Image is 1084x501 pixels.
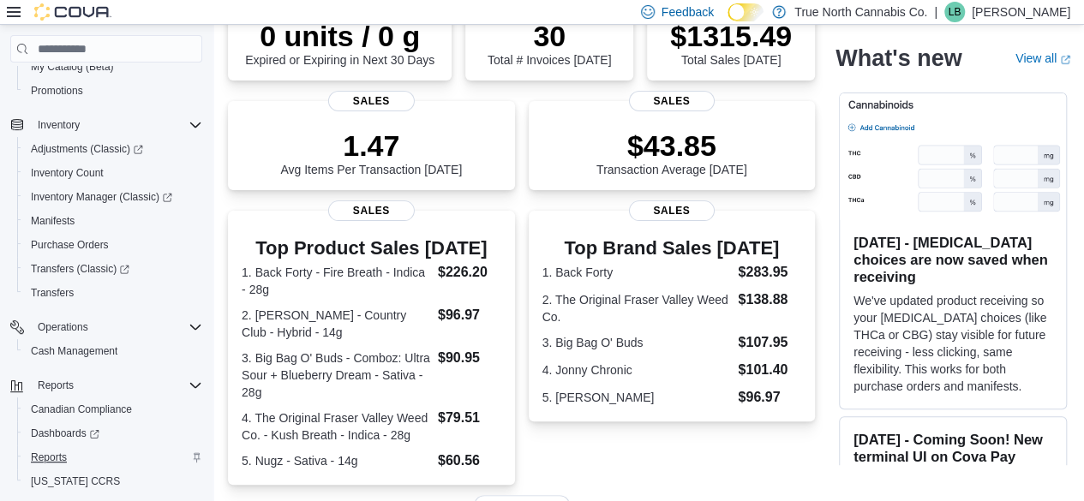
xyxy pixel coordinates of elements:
div: Lori Burns [944,2,965,22]
a: Inventory Manager (Classic) [24,187,179,207]
svg: External link [1060,54,1070,64]
dt: 5. [PERSON_NAME] [542,389,732,406]
span: Inventory Manager (Classic) [24,187,202,207]
dd: $138.88 [738,289,801,310]
button: Inventory [3,113,209,137]
span: Transfers [24,283,202,303]
span: Sales [328,91,414,111]
a: Manifests [24,211,81,231]
a: Purchase Orders [24,235,116,255]
dd: $107.95 [738,332,801,353]
dt: 5. Nugz - Sativa - 14g [242,452,431,469]
div: Avg Items Per Transaction [DATE] [280,128,462,176]
button: Promotions [17,79,209,103]
dd: $283.95 [738,262,801,283]
a: Reports [24,447,74,468]
a: Transfers (Classic) [24,259,136,279]
span: Transfers [31,286,74,300]
div: Transaction Average [DATE] [596,128,747,176]
span: Canadian Compliance [31,403,132,416]
p: 30 [488,19,611,53]
span: Manifests [31,214,75,228]
span: Sales [328,200,414,221]
span: Manifests [24,211,202,231]
button: Operations [3,315,209,339]
h3: [DATE] - [MEDICAL_DATA] choices are now saved when receiving [853,233,1052,284]
span: Dark Mode [728,21,728,22]
a: Promotions [24,81,90,101]
span: Feedback [662,3,714,21]
button: Reports [31,375,81,396]
div: Expired or Expiring in Next 30 Days [245,19,434,67]
dd: $60.56 [438,450,501,471]
dt: 4. The Original Fraser Valley Weed Co. - Kush Breath - Indica - 28g [242,409,431,444]
button: Reports [17,445,209,469]
button: Operations [31,317,95,337]
dd: $96.97 [738,387,801,408]
span: Purchase Orders [24,235,202,255]
button: Reports [3,373,209,397]
span: Dashboards [24,423,202,444]
span: Operations [31,317,202,337]
a: Dashboards [17,421,209,445]
button: Inventory [31,115,87,135]
span: My Catalog (Beta) [31,60,114,74]
button: Canadian Compliance [17,397,209,421]
button: Manifests [17,209,209,233]
button: My Catalog (Beta) [17,55,209,79]
span: Inventory [38,118,80,132]
span: Transfers (Classic) [31,262,129,276]
dt: 4. Jonny Chronic [542,361,732,379]
h3: Top Brand Sales [DATE] [542,238,802,259]
a: Canadian Compliance [24,399,139,420]
h2: What's new [835,45,961,72]
div: Total # Invoices [DATE] [488,19,611,67]
dd: $96.97 [438,305,501,325]
dt: 2. The Original Fraser Valley Weed Co. [542,291,732,325]
span: My Catalog (Beta) [24,57,202,77]
span: Dashboards [31,426,99,440]
a: Adjustments (Classic) [17,137,209,161]
dt: 1. Back Forty [542,264,732,281]
span: Reports [38,379,74,392]
a: Transfers [24,283,81,303]
button: Inventory Count [17,161,209,185]
p: 1.47 [280,128,462,163]
p: $43.85 [596,128,747,163]
a: Dashboards [24,423,106,444]
span: Reports [31,450,67,464]
span: Reports [31,375,202,396]
dd: $101.40 [738,360,801,380]
dd: $90.95 [438,348,501,368]
span: Cash Management [31,344,117,358]
span: Canadian Compliance [24,399,202,420]
a: Inventory Manager (Classic) [17,185,209,209]
span: Inventory Count [31,166,104,180]
p: We've updated product receiving so your [MEDICAL_DATA] choices (like THCa or CBG) stay visible fo... [853,291,1052,394]
a: My Catalog (Beta) [24,57,121,77]
dt: 2. [PERSON_NAME] - Country Club - Hybrid - 14g [242,307,431,341]
a: View allExternal link [1015,51,1070,65]
button: Transfers [17,281,209,305]
dt: 1. Back Forty - Fire Breath - Indica - 28g [242,264,431,298]
span: LB [949,2,961,22]
button: Cash Management [17,339,209,363]
p: $1315.49 [670,19,792,53]
span: Cash Management [24,341,202,361]
p: | [934,2,937,22]
dt: 3. Big Bag O' Buds [542,334,732,351]
p: True North Cannabis Co. [794,2,927,22]
span: [US_STATE] CCRS [31,474,120,488]
span: Inventory Count [24,163,202,183]
a: Cash Management [24,341,124,361]
dd: $226.20 [438,262,501,283]
input: Dark Mode [728,3,764,21]
span: Promotions [31,84,83,98]
a: Transfers (Classic) [17,257,209,281]
a: Inventory Count [24,163,111,183]
h3: Top Product Sales [DATE] [242,238,501,259]
span: Operations [38,320,88,334]
span: Adjustments (Classic) [31,142,143,156]
span: Adjustments (Classic) [24,139,202,159]
dd: $79.51 [438,408,501,428]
